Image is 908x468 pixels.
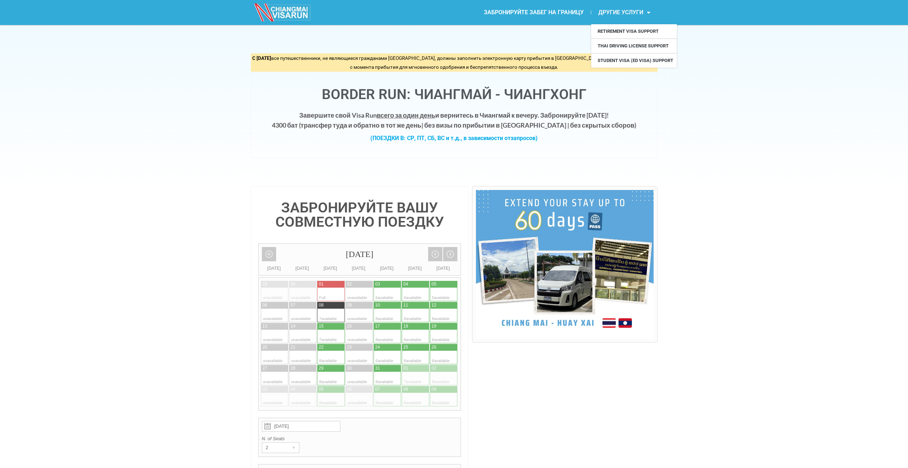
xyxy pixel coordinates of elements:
[375,344,380,350] div: 24
[291,386,295,392] div: 04
[432,344,436,350] div: 26
[591,39,677,53] a: Thai Driving License Support
[319,365,324,371] div: 29
[591,4,658,21] a: ДРУГИЕ УСЛУГИ
[404,365,408,371] div: 01
[291,323,295,329] div: 14
[263,281,267,287] div: 29
[591,53,677,68] a: Student Visa (ED Visa) Support
[252,55,271,61] font: С [DATE]
[375,281,380,287] div: 03
[345,265,373,272] div: [DATE]
[591,24,677,68] ul: ДРУГИЕ УСЛУГИ
[370,135,511,142] font: (ПОЕЗДКИ В: СР, ПТ, СБ, ВС и т.д., в зависимости от
[432,365,436,371] div: 02
[288,265,316,272] div: [DATE]
[421,121,636,129] font: | без визы по прибытии в [GEOGRAPHIC_DATA] | без скрытых сборов)
[373,265,401,272] div: [DATE]
[263,302,267,308] div: 06
[432,302,436,308] div: 12
[375,386,380,392] div: 07
[299,111,377,119] font: Завершите свой Visa Run
[263,323,267,329] div: 13
[319,344,324,350] div: 22
[375,365,380,371] div: 31
[375,323,380,329] div: 17
[319,302,324,308] div: 08
[289,443,299,453] div: ▾
[432,323,436,329] div: 19
[291,302,295,308] div: 07
[484,9,584,16] font: ЗАБРОНИРУЙТЕ ЗАБЕГ НА ГРАНИЦУ
[316,265,345,272] div: [DATE]
[271,55,602,61] font: все путешественники, не являющиеся гражданами [GEOGRAPHIC_DATA], должны заполнить электронную кар...
[259,244,461,265] div: [DATE]
[404,281,408,287] div: 04
[404,386,408,392] div: 08
[263,344,267,350] div: 20
[272,121,301,129] font: 4300 бат (
[404,344,408,350] div: 25
[511,135,538,142] font: запросов)
[263,365,267,371] div: 27
[322,86,587,103] font: Border Run: Чиангмай - Чиангхонг
[477,4,591,21] a: ЗАБРОНИРУЙТЕ ЗАБЕГ НА ГРАНИЦУ
[319,281,324,287] div: 01
[263,386,267,392] div: 03
[404,323,408,329] div: 18
[291,281,295,287] div: 30
[347,386,352,392] div: 06
[404,302,408,308] div: 11
[598,9,643,16] font: ДРУГИЕ УСЛУГИ
[347,302,352,308] div: 09
[291,344,295,350] div: 21
[319,323,324,329] div: 15
[435,111,609,119] font: и вернитесь в Чиангмай к вечеру. Забронируйте [DATE]!
[347,323,352,329] div: 16
[401,265,429,272] div: [DATE]
[591,24,677,38] a: Retirement Visa Support
[275,199,444,230] font: ЗАБРОНИРУЙТЕ ВАШУ СОВМЕСТНУЮ ПОЕЗДКУ
[429,265,457,272] div: [DATE]
[262,443,285,453] div: 2
[454,4,658,21] nav: Меню
[375,302,380,308] div: 10
[301,121,421,129] font: трансфер туда и обратно в тот же день
[347,344,352,350] div: 23
[432,281,436,287] div: 05
[432,386,436,392] div: 09
[347,365,352,371] div: 30
[262,435,458,442] label: N. of Seats
[260,265,288,272] div: [DATE]
[377,111,435,119] font: всего за один день
[291,365,295,371] div: 28
[319,386,324,392] div: 05
[347,281,352,287] div: 02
